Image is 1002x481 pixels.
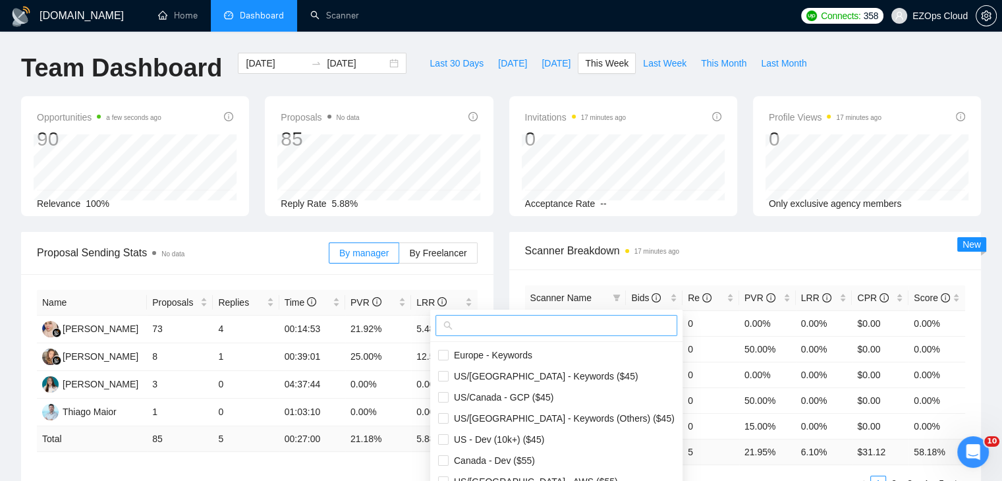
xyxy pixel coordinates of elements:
td: 0 [213,371,279,399]
td: 00:14:53 [279,316,345,343]
h1: Team Dashboard [21,53,222,84]
td: $0.00 [852,387,908,413]
span: info-circle [941,293,950,302]
td: 0.00% [796,336,852,362]
span: info-circle [652,293,661,302]
div: 85 [281,127,359,152]
span: 10 [984,436,999,447]
span: This Week [585,56,628,71]
td: 00:39:01 [279,343,345,371]
span: Only exclusive agency members [769,198,902,209]
td: 0.00% [908,336,965,362]
span: info-circle [702,293,711,302]
span: No data [161,250,184,258]
time: a few seconds ago [106,114,161,121]
th: Proposals [147,290,213,316]
td: 0.00% [796,362,852,387]
td: 50.00% [739,336,796,362]
span: Time [285,297,316,308]
td: 1 [147,399,213,426]
span: info-circle [372,297,381,306]
td: 0.00% [796,310,852,336]
a: NK[PERSON_NAME] [42,351,138,361]
span: Re [688,293,711,303]
span: Opportunities [37,109,161,125]
span: setting [976,11,996,21]
span: New [962,239,981,250]
td: $0.00 [852,310,908,336]
td: 12.50% [411,343,477,371]
span: info-circle [956,112,965,121]
span: Bids [631,293,661,303]
span: US/[GEOGRAPHIC_DATA] - Keywords ($45) [449,371,638,382]
td: 0.00% [796,387,852,413]
td: 5.88 % [411,426,477,452]
span: PVR [350,297,381,308]
input: Start date [246,56,306,71]
td: 6.10 % [796,439,852,465]
td: 25.00% [345,343,411,371]
div: [PERSON_NAME] [63,349,138,364]
td: 8 [147,343,213,371]
span: No data [337,114,360,121]
iframe: Intercom live chat [957,436,989,468]
button: This Month [694,53,754,74]
td: $0.00 [852,336,908,362]
img: AJ [42,321,59,337]
td: Total [37,426,147,452]
td: 0.00% [345,399,411,426]
td: 21.18 % [345,426,411,452]
span: By manager [339,248,389,258]
div: [PERSON_NAME] [63,377,138,391]
span: LRR [801,293,831,303]
time: 17 minutes ago [836,114,881,121]
td: 3 [147,371,213,399]
th: Name [37,290,147,316]
span: Last Month [761,56,806,71]
span: Scanner Name [530,293,592,303]
button: This Week [578,53,636,74]
span: Canada - Dev ($55) [449,455,535,466]
span: Profile Views [769,109,881,125]
td: 0.00% [411,399,477,426]
button: [DATE] [534,53,578,74]
span: search [443,321,453,330]
span: Proposal Sending Stats [37,244,329,261]
span: PVR [744,293,775,303]
span: Scanner Breakdown [525,242,966,259]
span: This Month [701,56,746,71]
img: gigradar-bm.png [52,328,61,337]
td: 1 [213,343,279,371]
a: TMThiago Maior [42,406,117,416]
button: Last Month [754,53,814,74]
time: 17 minutes ago [581,114,626,121]
span: Proposals [152,295,198,310]
span: 5.88% [332,198,358,209]
a: homeHome [158,10,198,21]
time: 17 minutes ago [634,248,679,255]
td: 73 [147,316,213,343]
span: user [895,11,904,20]
span: [DATE] [542,56,571,71]
a: TA[PERSON_NAME] [42,378,138,389]
span: info-circle [766,293,775,302]
a: setting [976,11,997,21]
td: $0.00 [852,362,908,387]
span: info-circle [822,293,831,302]
td: 0.00% [739,362,796,387]
span: Last 30 Days [430,56,484,71]
td: 0.00% [411,371,477,399]
span: Dashboard [240,10,284,21]
img: gigradar-bm.png [52,356,61,365]
img: upwork-logo.png [806,11,817,21]
div: [PERSON_NAME] [63,322,138,336]
td: $0.00 [852,413,908,439]
span: info-circle [468,112,478,121]
button: Last Week [636,53,694,74]
td: 04:37:44 [279,371,345,399]
div: 90 [37,127,161,152]
td: 4 [213,316,279,343]
img: TM [42,404,59,420]
td: 0.00% [796,413,852,439]
span: -- [600,198,606,209]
